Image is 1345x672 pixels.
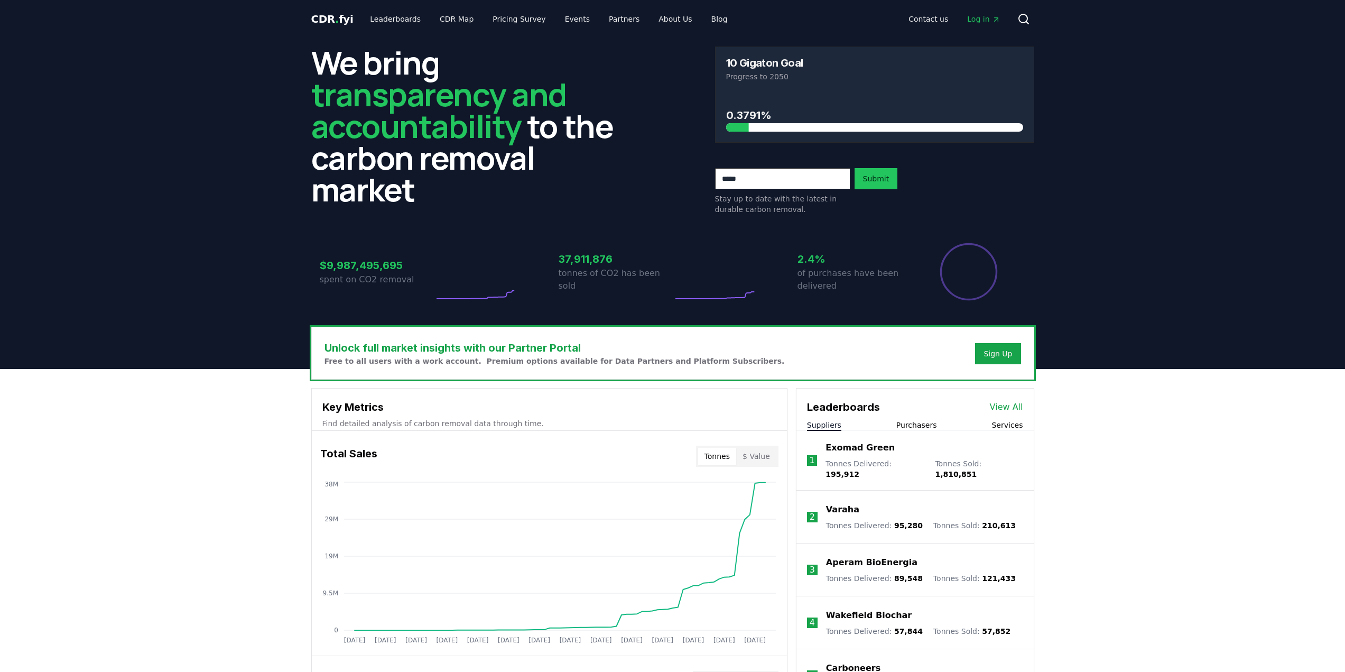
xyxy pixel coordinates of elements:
[933,520,1016,531] p: Tonnes Sold :
[959,10,1008,29] a: Log in
[967,14,1000,24] span: Log in
[528,637,550,644] tspan: [DATE]
[809,454,814,467] p: 1
[984,348,1012,359] a: Sign Up
[939,242,998,301] div: Percentage of sales delivered
[896,420,937,430] button: Purchasers
[682,637,704,644] tspan: [DATE]
[405,637,427,644] tspan: [DATE]
[436,637,458,644] tspan: [DATE]
[324,553,338,560] tspan: 19M
[311,13,354,25] span: CDR fyi
[825,458,924,480] p: Tonnes Delivered :
[807,399,880,415] h3: Leaderboards
[975,343,1021,364] button: Sign Up
[703,10,736,29] a: Blog
[736,448,776,465] button: $ Value
[324,481,338,488] tspan: 38M
[559,267,673,292] p: tonnes of CO2 has been sold
[900,10,957,29] a: Contact us
[324,356,785,366] p: Free to all users with a work account. Premium options available for Data Partners and Platform S...
[311,72,567,148] span: transparency and accountability
[797,267,912,292] p: of purchases have been delivered
[311,12,354,26] a: CDR.fyi
[715,194,850,215] p: Stay up to date with the latest in durable carbon removal.
[826,556,917,569] a: Aperam BioEnergia
[726,71,1023,82] p: Progress to 2050
[324,515,338,523] tspan: 29M
[324,340,785,356] h3: Unlock full market insights with our Partner Portal
[320,257,434,273] h3: $9,987,495,695
[991,420,1023,430] button: Services
[826,573,923,584] p: Tonnes Delivered :
[590,637,611,644] tspan: [DATE]
[826,609,912,622] a: Wakefield Biochar
[361,10,736,29] nav: Main
[935,470,977,478] span: 1,810,851
[894,627,923,636] span: 57,844
[322,418,776,429] p: Find detailed analysis of carbon removal data through time.
[855,168,898,189] button: Submit
[311,47,630,205] h2: We bring to the carbon removal market
[361,10,429,29] a: Leaderboards
[825,441,895,454] a: Exomad Green
[826,626,923,637] p: Tonnes Delivered :
[559,637,581,644] tspan: [DATE]
[498,637,520,644] tspan: [DATE]
[982,574,1016,583] span: 121,433
[600,10,648,29] a: Partners
[825,470,859,478] span: 195,912
[744,637,766,644] tspan: [DATE]
[807,420,841,430] button: Suppliers
[826,503,859,516] a: Varaha
[900,10,1008,29] nav: Main
[652,637,673,644] tspan: [DATE]
[826,520,923,531] p: Tonnes Delivered :
[621,637,643,644] tspan: [DATE]
[713,637,735,644] tspan: [DATE]
[933,626,1010,637] p: Tonnes Sold :
[484,10,554,29] a: Pricing Survey
[467,637,488,644] tspan: [DATE]
[556,10,598,29] a: Events
[374,637,396,644] tspan: [DATE]
[320,273,434,286] p: spent on CO2 removal
[797,251,912,267] h3: 2.4%
[698,448,736,465] button: Tonnes
[431,10,482,29] a: CDR Map
[933,573,1016,584] p: Tonnes Sold :
[559,251,673,267] h3: 37,911,876
[322,399,776,415] h3: Key Metrics
[726,58,803,68] h3: 10 Gigaton Goal
[810,564,815,576] p: 3
[726,107,1023,123] h3: 0.3791%
[982,627,1010,636] span: 57,852
[810,616,815,629] p: 4
[334,627,338,634] tspan: 0
[810,511,815,523] p: 2
[344,637,365,644] tspan: [DATE]
[894,574,923,583] span: 89,548
[894,521,923,530] span: 95,280
[650,10,700,29] a: About Us
[322,590,338,597] tspan: 9.5M
[990,401,1023,413] a: View All
[982,521,1016,530] span: 210,613
[335,13,339,25] span: .
[935,458,1023,480] p: Tonnes Sold :
[320,446,377,467] h3: Total Sales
